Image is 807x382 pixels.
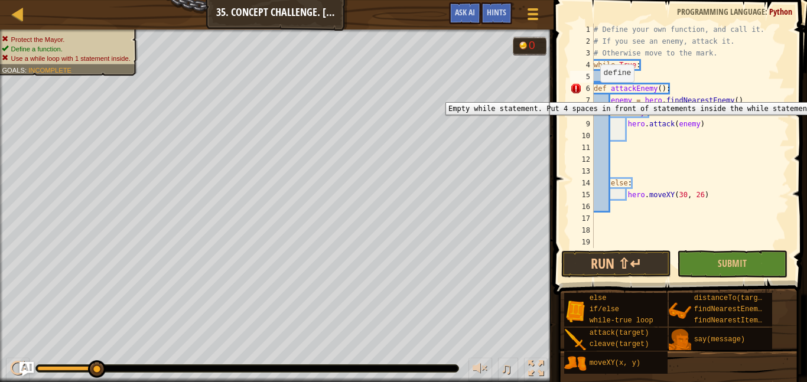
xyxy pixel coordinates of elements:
img: portrait.png [564,329,587,351]
button: Adjust volume [468,358,492,382]
div: 1 [570,24,594,35]
div: 0 [529,40,541,51]
div: 8 [570,106,594,118]
span: Programming language [677,6,765,17]
div: 5 [570,71,594,83]
button: Submit [677,250,788,277]
button: Toggle fullscreen [524,358,548,382]
div: 17 [570,213,594,224]
span: findNearestEnemy() [694,305,771,314]
div: 6 [570,83,594,94]
span: moveXY(x, y) [590,359,640,367]
span: while-true loop [590,316,653,325]
span: Use a while loop with 1 statement inside. [11,54,131,62]
span: if/else [590,305,619,314]
div: 2 [570,35,594,47]
div: 20 [570,248,594,260]
span: Python [769,6,792,17]
img: portrait.png [564,352,587,375]
li: Use a while loop with 1 statement inside. [2,54,131,63]
span: Goals [2,66,25,74]
span: distanceTo(target) [694,294,771,302]
button: Ask AI [449,2,481,24]
span: say(message) [694,335,745,344]
li: Define a function. [2,44,131,54]
div: 18 [570,224,594,236]
code: define [604,68,632,77]
span: else [590,294,607,302]
span: Define a function. [11,45,63,53]
div: 3 [570,47,594,59]
div: Team 'humans' has 0 gold. [513,37,546,55]
span: : [25,66,28,74]
img: portrait.png [564,300,587,322]
div: 10 [570,130,594,142]
div: 16 [570,201,594,213]
div: 4 [570,59,594,71]
button: Run ⇧↵ [561,250,672,277]
div: 9 [570,118,594,130]
div: 14 [570,177,594,189]
img: portrait.png [669,329,691,351]
button: Ctrl + P: Pause [6,358,30,382]
span: Hints [487,6,506,18]
span: cleave(target) [590,340,649,348]
span: attack(target) [590,329,649,337]
div: 13 [570,165,594,177]
span: Incomplete [28,66,71,74]
button: Ask AI [19,362,34,376]
span: Ask AI [455,6,475,18]
span: Protect the Mayor. [11,35,65,43]
button: ♫ [498,358,518,382]
span: : [765,6,769,17]
span: ♫ [500,360,512,377]
span: findNearestItem() [694,316,766,325]
div: 11 [570,142,594,154]
span: Submit [718,257,747,270]
div: 7 [570,94,594,106]
li: Protect the Mayor. [2,35,131,44]
div: 12 [570,154,594,165]
button: Show game menu [518,2,548,30]
div: 15 [570,189,594,201]
div: 19 [570,236,594,248]
img: portrait.png [669,300,691,322]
